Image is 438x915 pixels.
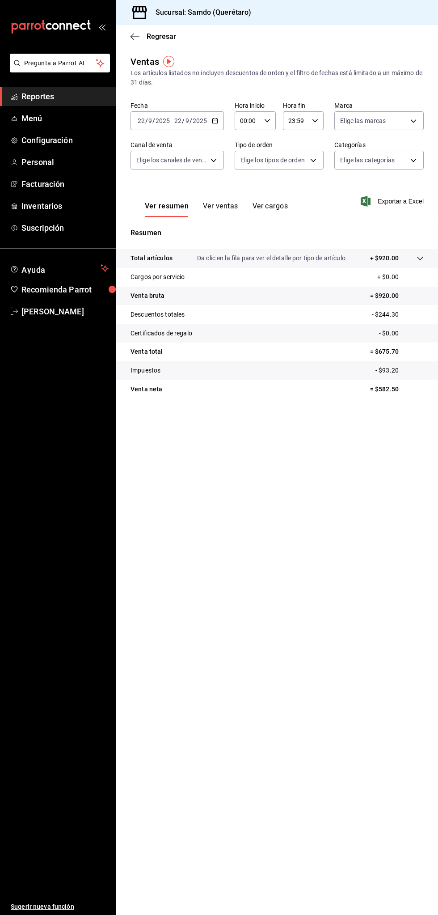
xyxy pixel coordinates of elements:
span: Inventarios [21,200,109,212]
button: Ver ventas [203,202,238,217]
p: Cargos por servicio [131,272,185,282]
span: Elige los tipos de orden [240,156,305,165]
div: navigation tabs [145,202,288,217]
p: = $920.00 [370,291,424,301]
label: Hora fin [283,102,324,109]
p: - $244.30 [372,310,424,319]
input: ---- [192,117,207,124]
span: Elige las categorías [340,156,395,165]
p: = $675.70 [370,347,424,356]
div: Ventas [131,55,159,68]
img: Tooltip marker [163,56,174,67]
p: + $920.00 [370,254,399,263]
p: - $93.20 [375,366,424,375]
a: Pregunta a Parrot AI [6,65,110,74]
span: Elige las marcas [340,116,386,125]
p: = $582.50 [370,385,424,394]
button: open_drawer_menu [98,23,105,30]
p: Descuentos totales [131,310,185,319]
span: [PERSON_NAME] [21,305,109,318]
span: Configuración [21,134,109,146]
button: Ver resumen [145,202,189,217]
span: - [171,117,173,124]
label: Tipo de orden [235,142,324,148]
div: Los artículos listados no incluyen descuentos de orden y el filtro de fechas está limitado a un m... [131,68,424,87]
span: Personal [21,156,109,168]
span: Recomienda Parrot [21,284,109,296]
span: Menú [21,112,109,124]
p: Venta neta [131,385,162,394]
p: Venta bruta [131,291,164,301]
label: Categorías [334,142,424,148]
h3: Sucursal: Samdo (Querétaro) [148,7,252,18]
input: -- [185,117,190,124]
span: Regresar [147,32,176,41]
p: Da clic en la fila para ver el detalle por tipo de artículo [197,254,345,263]
span: Ayuda [21,263,97,274]
p: Impuestos [131,366,160,375]
span: / [152,117,155,124]
span: / [182,117,185,124]
p: Certificados de regalo [131,329,192,338]
span: Elige los canales de venta [136,156,207,165]
label: Fecha [131,102,224,109]
span: Pregunta a Parrot AI [24,59,96,68]
span: / [190,117,192,124]
button: Ver cargos [253,202,288,217]
button: Exportar a Excel [362,196,424,207]
span: / [145,117,148,124]
p: + $0.00 [377,272,424,282]
span: Facturación [21,178,109,190]
p: - $0.00 [379,329,424,338]
span: Suscripción [21,222,109,234]
input: -- [137,117,145,124]
p: Resumen [131,228,424,238]
button: Regresar [131,32,176,41]
span: Reportes [21,90,109,102]
label: Marca [334,102,424,109]
label: Canal de venta [131,142,224,148]
p: Total artículos [131,254,173,263]
input: -- [148,117,152,124]
input: -- [174,117,182,124]
label: Hora inicio [235,102,276,109]
p: Venta total [131,347,163,356]
button: Pregunta a Parrot AI [10,54,110,72]
input: ---- [155,117,170,124]
span: Sugerir nueva función [11,902,109,911]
